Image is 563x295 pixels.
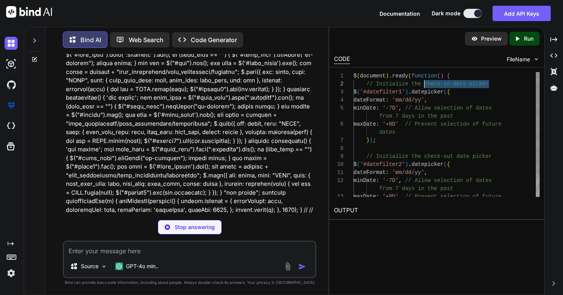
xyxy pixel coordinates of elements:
[101,263,107,270] img: Pick Models
[334,96,344,104] div: 4
[354,177,376,184] span: minDate
[175,223,215,231] p: Stop answering
[405,193,501,200] span: // Prevent selection of future
[376,177,379,184] span: :
[283,262,292,271] img: attachment
[5,120,18,133] img: cloudideIcon
[81,262,98,270] p: Source
[354,89,357,95] span: $
[481,35,502,43] p: Preview
[379,113,453,119] span: from 7 days in the past
[357,73,360,79] span: (
[334,88,344,96] div: 3
[524,35,534,43] p: Run
[424,97,427,103] span: ,
[383,121,399,127] span: '+0D'
[354,169,386,175] span: dateFormat
[408,161,411,167] span: .
[408,89,411,95] span: .
[411,89,444,95] span: datepicker
[5,267,18,280] img: settings
[507,56,530,63] span: FileName
[437,73,440,79] span: (
[334,104,344,112] div: 5
[354,105,376,111] span: minDate
[444,161,447,167] span: (
[334,144,344,152] div: 8
[334,193,344,201] div: 13
[376,105,379,111] span: :
[408,73,411,79] span: (
[126,262,159,270] p: GPT-4o min..
[380,10,420,18] button: Documentation
[360,161,405,167] span: '#datefilter2'
[405,105,492,111] span: // Allow selection of dates
[360,89,405,95] span: '#datefilter1'
[354,97,386,103] span: dateFormat
[383,193,399,200] span: '+0D'
[354,161,357,167] span: $
[354,193,376,200] span: maxDate
[392,169,424,175] span: 'mm/dd/yy'
[432,10,460,17] span: Dark mode
[447,161,450,167] span: {
[191,35,237,44] p: Code Generator
[440,73,444,79] span: )
[493,6,551,21] button: Add API Keys
[6,6,52,18] img: Bind AI
[444,89,447,95] span: (
[5,57,18,70] img: darkAi-studio
[383,105,399,111] span: '-7D'
[334,120,344,128] div: 6
[399,177,402,184] span: ,
[383,177,399,184] span: '-7D'
[405,161,408,167] span: )
[405,89,408,95] span: )
[63,280,316,285] p: Bind can provide inaccurate information, including about people. Always double-check its answers....
[447,89,450,95] span: {
[389,73,392,79] span: .
[411,73,437,79] span: function
[367,137,370,143] span: }
[5,37,18,50] img: darkChat
[386,169,389,175] span: :
[354,121,376,127] span: maxDate
[115,262,123,270] img: GPT-4o mini
[392,73,408,79] span: ready
[129,35,164,44] p: Web Search
[357,161,360,167] span: (
[411,161,444,167] span: datepicker
[329,202,544,220] h2: OUTPUT
[386,97,389,103] span: :
[80,35,101,44] p: Bind AI
[334,136,344,144] div: 7
[298,263,306,270] img: icon
[367,81,489,87] span: // Initialize the check-in date picker
[5,99,18,112] img: premium
[405,121,501,127] span: // Prevent selection of future
[447,73,450,79] span: {
[424,169,427,175] span: ,
[379,185,453,192] span: from 7 days in the past
[334,72,344,80] div: 1
[360,73,386,79] span: document
[334,152,344,161] div: 9
[533,56,540,62] img: chevron down
[354,73,357,79] span: $
[334,55,350,64] div: CODE
[376,193,379,200] span: :
[373,137,376,143] span: ;
[386,73,389,79] span: )
[379,129,395,135] span: dates
[376,121,379,127] span: :
[5,78,18,91] img: githubDark
[367,153,492,159] span: // Initialize the check-out date picker
[399,105,402,111] span: ,
[392,97,424,103] span: 'mm/dd/yy'
[334,80,344,88] div: 2
[405,177,492,184] span: // Allow selection of dates
[334,161,344,169] div: 10
[471,35,478,42] img: preview
[334,177,344,185] div: 12
[357,89,360,95] span: (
